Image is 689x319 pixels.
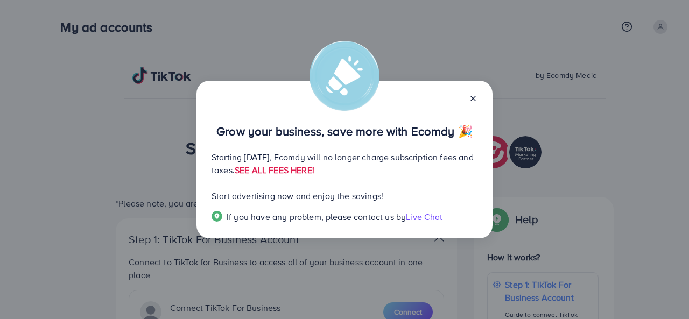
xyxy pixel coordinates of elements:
[310,41,379,111] img: alert
[212,189,477,202] p: Start advertising now and enjoy the savings!
[406,211,442,223] span: Live Chat
[212,151,477,176] p: Starting [DATE], Ecomdy will no longer charge subscription fees and taxes.
[212,211,222,222] img: Popup guide
[212,125,477,138] p: Grow your business, save more with Ecomdy 🎉
[227,211,406,223] span: If you have any problem, please contact us by
[235,164,314,176] a: SEE ALL FEES HERE!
